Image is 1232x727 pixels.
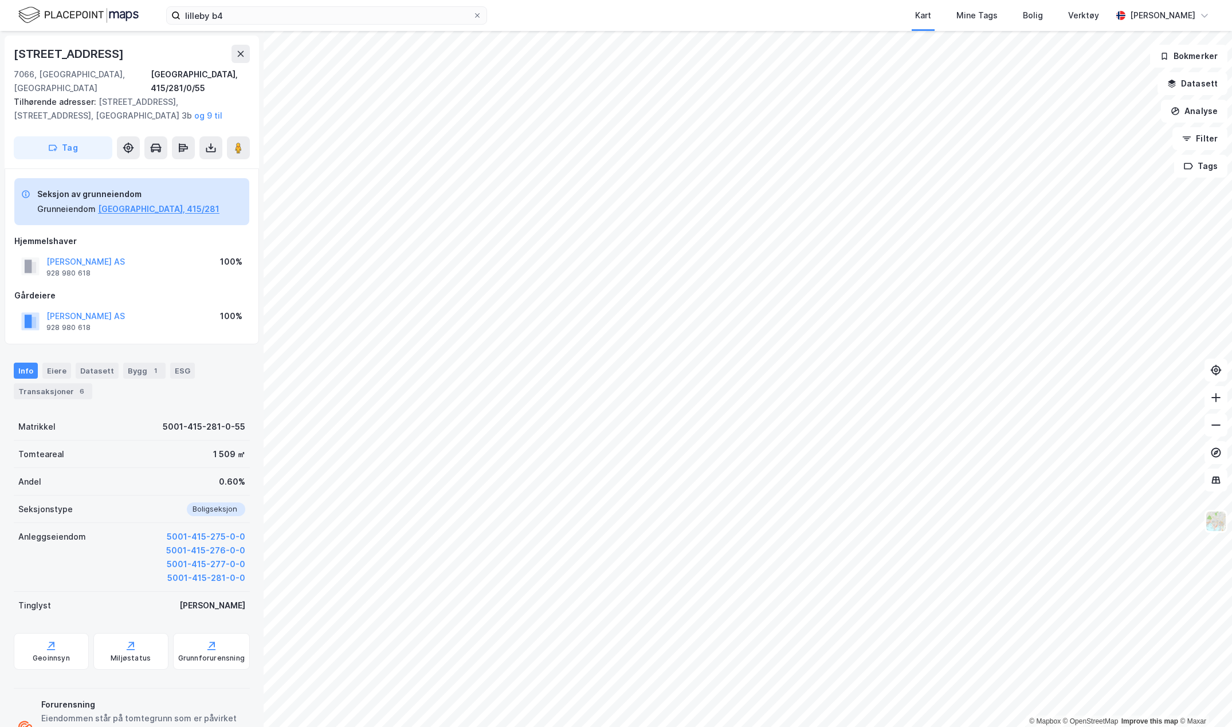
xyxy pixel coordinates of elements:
[18,447,64,461] div: Tomteareal
[166,544,245,557] button: 5001-415-276-0-0
[1205,510,1227,532] img: Z
[123,363,166,379] div: Bygg
[41,698,245,712] div: Forurensning
[18,5,139,25] img: logo.f888ab2527a4732fd821a326f86c7f29.svg
[76,363,119,379] div: Datasett
[111,654,151,663] div: Miljøstatus
[46,323,91,332] div: 928 980 618
[167,571,245,585] button: 5001-415-281-0-0
[14,97,99,107] span: Tilhørende adresser:
[1150,45,1227,68] button: Bokmerker
[33,654,70,663] div: Geoinnsyn
[1068,9,1099,22] div: Verktøy
[179,599,245,612] div: [PERSON_NAME]
[1161,100,1227,123] button: Analyse
[1029,717,1061,725] a: Mapbox
[14,136,112,159] button: Tag
[1023,9,1043,22] div: Bolig
[915,9,931,22] div: Kart
[213,447,245,461] div: 1 509 ㎡
[1130,9,1195,22] div: [PERSON_NAME]
[1158,72,1227,95] button: Datasett
[14,234,249,248] div: Hjemmelshaver
[76,386,88,397] div: 6
[219,475,245,489] div: 0.60%
[178,654,245,663] div: Grunnforurensning
[220,309,242,323] div: 100%
[14,45,126,63] div: [STREET_ADDRESS]
[1175,672,1232,727] iframe: Chat Widget
[167,530,245,544] button: 5001-415-275-0-0
[18,420,56,434] div: Matrikkel
[1172,127,1227,150] button: Filter
[14,95,241,123] div: [STREET_ADDRESS], [STREET_ADDRESS], [GEOGRAPHIC_DATA] 3b
[14,289,249,302] div: Gårdeiere
[1121,717,1178,725] a: Improve this map
[14,363,38,379] div: Info
[18,502,73,516] div: Seksjonstype
[18,530,86,544] div: Anleggseiendom
[1174,155,1227,178] button: Tags
[14,68,151,95] div: 7066, [GEOGRAPHIC_DATA], [GEOGRAPHIC_DATA]
[98,202,219,216] button: [GEOGRAPHIC_DATA], 415/281
[37,187,219,201] div: Seksjon av grunneiendom
[1175,672,1232,727] div: Kontrollprogram for chat
[150,365,161,376] div: 1
[163,420,245,434] div: 5001-415-281-0-55
[18,599,51,612] div: Tinglyst
[1063,717,1119,725] a: OpenStreetMap
[14,383,92,399] div: Transaksjoner
[18,475,41,489] div: Andel
[151,68,250,95] div: [GEOGRAPHIC_DATA], 415/281/0/55
[42,363,71,379] div: Eiere
[956,9,998,22] div: Mine Tags
[167,557,245,571] button: 5001-415-277-0-0
[46,269,91,278] div: 928 980 618
[220,255,242,269] div: 100%
[37,202,96,216] div: Grunneiendom
[181,7,473,24] input: Søk på adresse, matrikkel, gårdeiere, leietakere eller personer
[170,363,195,379] div: ESG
